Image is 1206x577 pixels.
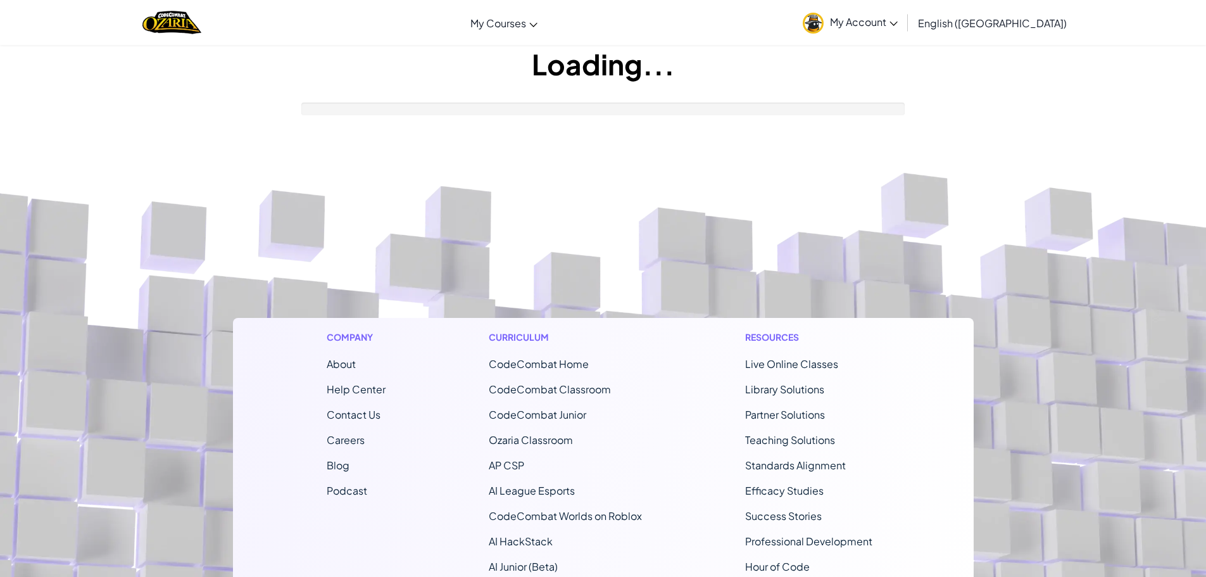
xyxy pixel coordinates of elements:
[327,357,356,371] a: About
[327,484,367,497] a: Podcast
[745,383,824,396] a: Library Solutions
[745,509,822,523] a: Success Stories
[489,484,575,497] a: AI League Esports
[745,560,810,573] a: Hour of Code
[327,331,386,344] h1: Company
[142,10,201,35] img: Home
[745,433,835,447] a: Teaching Solutions
[327,408,380,421] span: Contact Us
[489,357,589,371] span: CodeCombat Home
[745,459,846,472] a: Standards Alignment
[327,433,365,447] a: Careers
[464,6,544,40] a: My Courses
[489,408,586,421] a: CodeCombat Junior
[489,383,611,396] a: CodeCombat Classroom
[470,16,526,30] span: My Courses
[489,459,524,472] a: AP CSP
[489,560,558,573] a: AI Junior (Beta)
[142,10,201,35] a: Ozaria by CodeCombat logo
[830,15,898,29] span: My Account
[327,383,386,396] a: Help Center
[745,535,872,548] a: Professional Development
[489,509,642,523] a: CodeCombat Worlds on Roblox
[489,331,642,344] h1: Curriculum
[796,3,904,42] a: My Account
[745,408,825,421] a: Partner Solutions
[803,13,824,34] img: avatar
[918,16,1067,30] span: English ([GEOGRAPHIC_DATA])
[327,459,349,472] a: Blog
[489,433,573,447] a: Ozaria Classroom
[489,535,553,548] a: AI HackStack
[745,357,838,371] a: Live Online Classes
[745,484,824,497] a: Efficacy Studies
[912,6,1073,40] a: English ([GEOGRAPHIC_DATA])
[745,331,880,344] h1: Resources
